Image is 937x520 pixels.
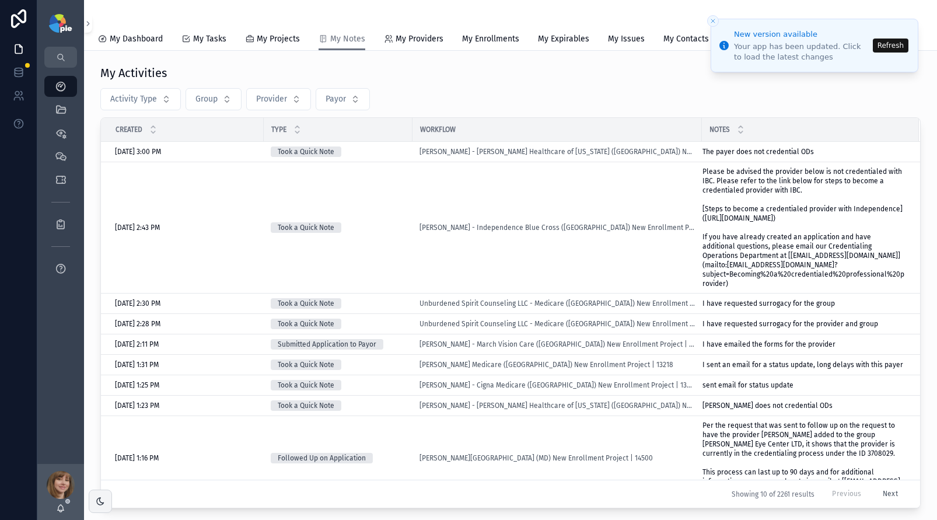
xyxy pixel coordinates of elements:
a: Took a Quick Note [271,380,405,390]
a: My Enrollments [462,29,519,52]
a: Unburdened Spirit Counseling LLC - Medicare ([GEOGRAPHIC_DATA]) New Enrollment Project | 14557 [419,299,695,308]
span: I have emailed the forms for the provider [702,340,835,349]
div: Followed Up on Application [278,453,366,463]
a: [DATE] 1:16 PM [115,453,257,463]
div: Took a Quick Note [278,146,334,157]
a: My Contacts [663,29,709,52]
span: My Expirables [538,33,589,45]
a: [PERSON_NAME] Medicare ([GEOGRAPHIC_DATA]) New Enrollment Project | 13218 [419,360,673,369]
a: [DATE] 1:23 PM [115,401,257,410]
span: [DATE] 1:23 PM [115,401,159,410]
a: Unburdened Spirit Counseling LLC - Medicare ([GEOGRAPHIC_DATA]) New Enrollment Project | 14558 [419,319,695,329]
div: New version available [734,29,869,40]
button: Select Button [186,88,242,110]
a: [PERSON_NAME] - [PERSON_NAME] Healthcare of [US_STATE] ([GEOGRAPHIC_DATA]) New Enrollment Project... [419,401,695,410]
a: My Dashboard [98,29,163,52]
a: My Providers [384,29,443,52]
span: Type [271,125,286,134]
span: sent email for status update [702,381,793,390]
a: [DATE] 3:00 PM [115,147,257,156]
span: My Contacts [663,33,709,45]
a: I have emailed the forms for the provider [702,340,905,349]
button: Select Button [316,88,370,110]
a: [DATE] 2:30 PM [115,299,257,308]
a: [PERSON_NAME] does not credential ODs [702,401,905,410]
a: Took a Quick Note [271,146,405,157]
button: Select Button [100,88,181,110]
a: [PERSON_NAME] - [PERSON_NAME] Healthcare of [US_STATE] ([GEOGRAPHIC_DATA]) New Enrollment Project... [419,147,695,156]
span: My Providers [396,33,443,45]
a: Took a Quick Note [271,360,405,370]
a: Followed Up on Application [271,453,405,463]
a: [PERSON_NAME] - March Vision Care ([GEOGRAPHIC_DATA]) New Enrollment Project | 11450 [419,340,695,349]
a: Submitted Application to Payor [271,339,405,350]
span: I have requested surrogacy for the provider and group [702,319,878,329]
button: Select Button [246,88,311,110]
a: Took a Quick Note [271,298,405,309]
a: Took a Quick Note [271,400,405,411]
div: Took a Quick Note [278,222,334,233]
a: [PERSON_NAME][GEOGRAPHIC_DATA] (MD) New Enrollment Project | 14500 [419,453,653,463]
span: Showing 10 of 2261 results [732,490,814,499]
span: My Notes [330,33,365,45]
span: [DATE] 2:43 PM [115,223,160,232]
button: Close toast [707,15,719,27]
a: [DATE] 2:43 PM [115,223,257,232]
span: My Enrollments [462,33,519,45]
a: [PERSON_NAME] - Independence Blue Cross ([GEOGRAPHIC_DATA]) New Enrollment Project | 14510 [419,223,695,232]
div: Took a Quick Note [278,360,334,370]
span: My Projects [257,33,300,45]
span: I sent an email for a status update, long delays with this payer [702,360,903,369]
a: My Issues [608,29,645,52]
a: [DATE] 2:28 PM [115,319,257,329]
a: [PERSON_NAME] Medicare ([GEOGRAPHIC_DATA]) New Enrollment Project | 13218 [419,360,695,369]
span: Provider [256,93,287,105]
a: I have requested surrogacy for the group [702,299,905,308]
span: Activity Type [110,93,157,105]
a: [DATE] 2:11 PM [115,340,257,349]
div: scrollable content [37,68,84,294]
span: [DATE] 1:31 PM [115,360,159,369]
span: I have requested surrogacy for the group [702,299,835,308]
span: Notes [709,125,730,134]
span: [DATE] 2:30 PM [115,299,160,308]
a: I have requested surrogacy for the provider and group [702,319,905,329]
a: [DATE] 1:25 PM [115,381,257,390]
span: [DATE] 2:11 PM [115,340,159,349]
span: My Issues [608,33,645,45]
span: [PERSON_NAME] does not credential ODs [702,401,833,410]
span: Payor [326,93,346,105]
a: Per the request that was sent to follow up on the request to have the provider [PERSON_NAME] adde... [702,421,905,495]
a: [DATE] 1:31 PM [115,360,257,369]
span: [DATE] 2:28 PM [115,319,160,329]
span: [DATE] 3:00 PM [115,147,161,156]
span: Workflow [420,125,456,134]
a: I sent an email for a status update, long delays with this payer [702,360,905,369]
span: The payer does not credential ODs [702,147,814,156]
span: My Dashboard [110,33,163,45]
div: Submitted Application to Payor [278,339,376,350]
a: [PERSON_NAME][GEOGRAPHIC_DATA] (MD) New Enrollment Project | 14500 [419,453,695,463]
a: Please be advised the provider below is not credentialed with IBC. Please refer to the link below... [702,167,905,288]
a: The payer does not credential ODs [702,147,905,156]
img: App logo [49,14,72,33]
button: Next [875,485,906,503]
a: Took a Quick Note [271,319,405,329]
a: My Projects [245,29,300,52]
span: Group [195,93,218,105]
a: [PERSON_NAME] - Cigna Medicare ([GEOGRAPHIC_DATA]) New Enrollment Project | 13694 [419,381,695,390]
div: Your app has been updated. Click to load the latest changes [734,41,869,62]
span: Created [116,125,142,134]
